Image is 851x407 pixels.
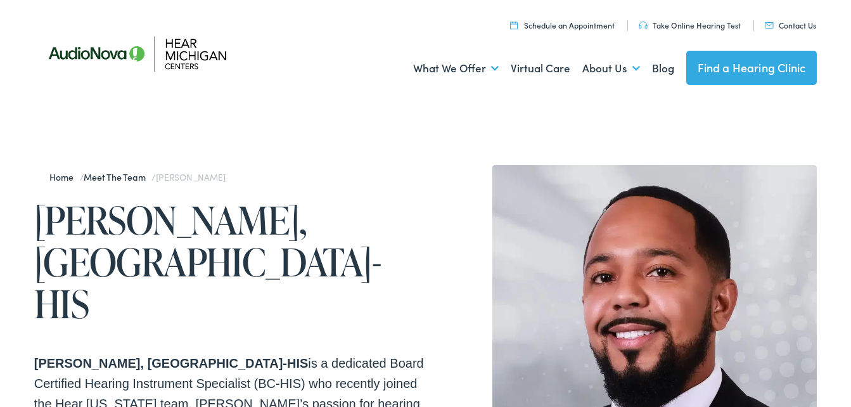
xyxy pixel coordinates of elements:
[686,51,817,85] a: Find a Hearing Clinic
[511,45,570,92] a: Virtual Care
[84,171,151,183] a: Meet the Team
[582,45,640,92] a: About Us
[639,20,741,30] a: Take Online Hearing Test
[639,22,648,29] img: utility icon
[510,20,615,30] a: Schedule an Appointment
[510,21,518,29] img: utility icon
[156,171,225,183] span: [PERSON_NAME]
[34,199,426,325] h1: [PERSON_NAME], [GEOGRAPHIC_DATA]-HIS
[49,171,225,183] span: / /
[652,45,674,92] a: Blog
[34,356,309,370] strong: [PERSON_NAME], [GEOGRAPHIC_DATA]-HIS
[765,20,816,30] a: Contact Us
[49,171,79,183] a: Home
[765,22,774,29] img: utility icon
[413,45,499,92] a: What We Offer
